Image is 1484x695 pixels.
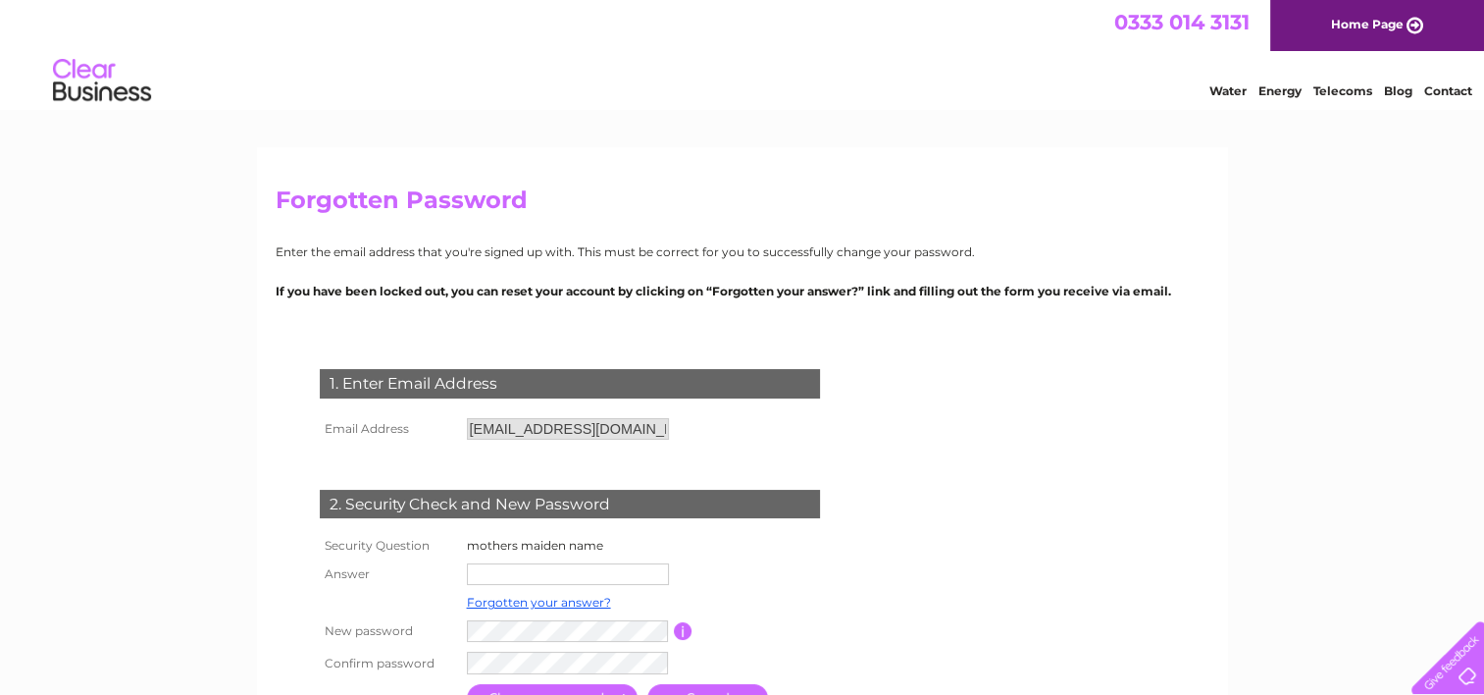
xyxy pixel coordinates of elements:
[1384,83,1412,98] a: Blog
[315,647,462,678] th: Confirm password
[1424,83,1472,98] a: Contact
[52,51,152,111] img: logo.png
[1114,10,1250,34] a: 0333 014 3131
[315,559,462,590] th: Answer
[276,187,1209,224] h2: Forgotten Password
[320,490,820,519] div: 2. Security Check and New Password
[467,538,603,553] label: mothers maiden name
[674,622,692,640] input: Information
[320,369,820,399] div: 1. Enter Email Address
[315,533,462,559] th: Security Question
[276,282,1209,300] p: If you have been locked out, you can reset your account by clicking on “Forgotten your answer?” l...
[1313,83,1372,98] a: Telecoms
[276,242,1209,261] p: Enter the email address that you're signed up with. This must be correct for you to successfully ...
[280,11,1206,95] div: Clear Business is a trading name of Verastar Limited (registered in [GEOGRAPHIC_DATA] No. 3667643...
[315,615,462,647] th: New password
[467,595,611,610] a: Forgotten your answer?
[1258,83,1302,98] a: Energy
[315,413,462,445] th: Email Address
[1209,83,1247,98] a: Water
